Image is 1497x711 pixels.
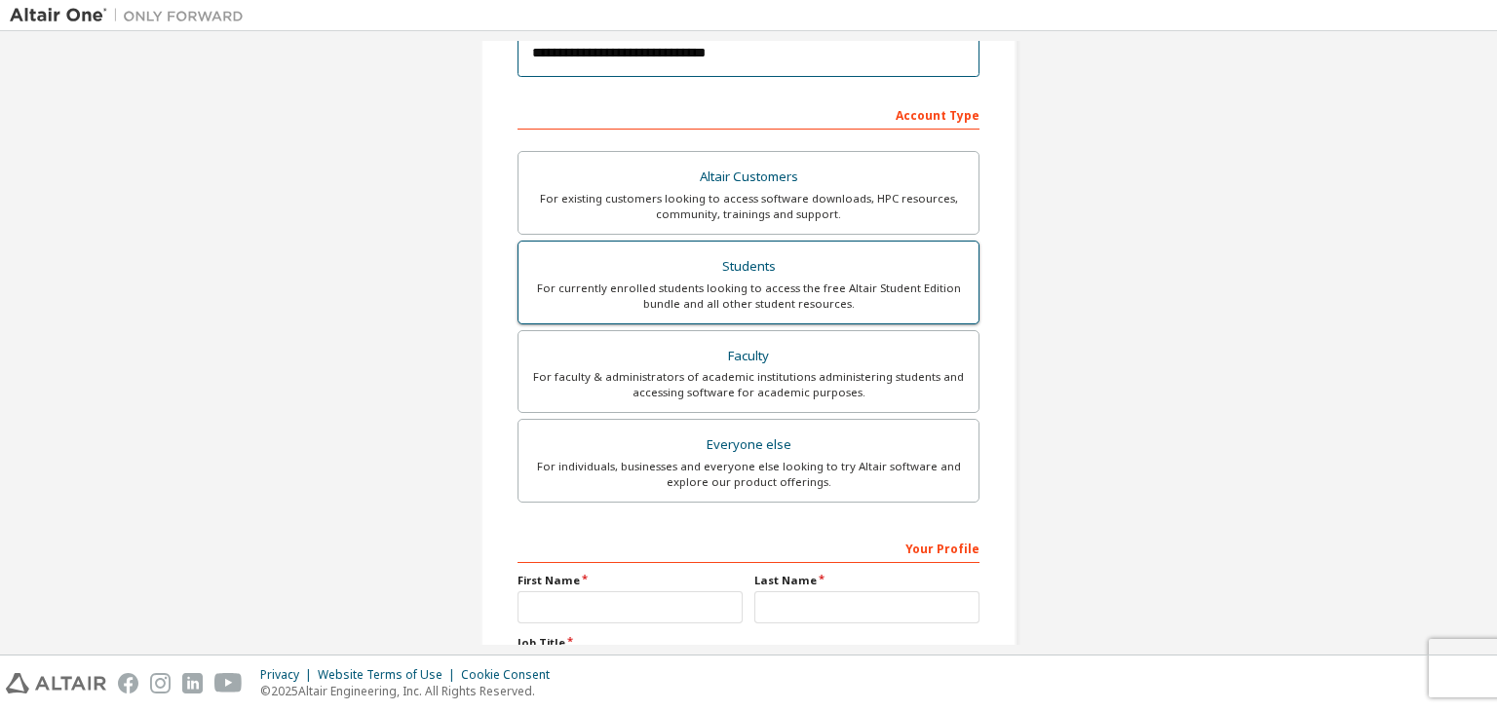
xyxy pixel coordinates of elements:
div: Faculty [530,343,967,370]
div: Everyone else [530,431,967,459]
label: First Name [518,573,743,588]
div: Privacy [260,667,318,683]
img: youtube.svg [214,673,243,693]
div: Altair Customers [530,164,967,191]
label: Job Title [518,635,979,651]
img: instagram.svg [150,673,171,693]
div: Cookie Consent [461,667,561,683]
img: facebook.svg [118,673,138,693]
label: Last Name [754,573,979,588]
div: For faculty & administrators of academic institutions administering students and accessing softwa... [530,369,967,400]
img: Altair One [10,6,253,25]
div: Website Terms of Use [318,667,461,683]
div: Account Type [518,98,979,130]
div: For individuals, businesses and everyone else looking to try Altair software and explore our prod... [530,459,967,490]
img: linkedin.svg [182,673,203,693]
p: © 2025 Altair Engineering, Inc. All Rights Reserved. [260,683,561,699]
div: For currently enrolled students looking to access the free Altair Student Edition bundle and all ... [530,281,967,312]
div: Your Profile [518,532,979,563]
img: altair_logo.svg [6,673,106,693]
div: Students [530,253,967,281]
div: For existing customers looking to access software downloads, HPC resources, community, trainings ... [530,191,967,222]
